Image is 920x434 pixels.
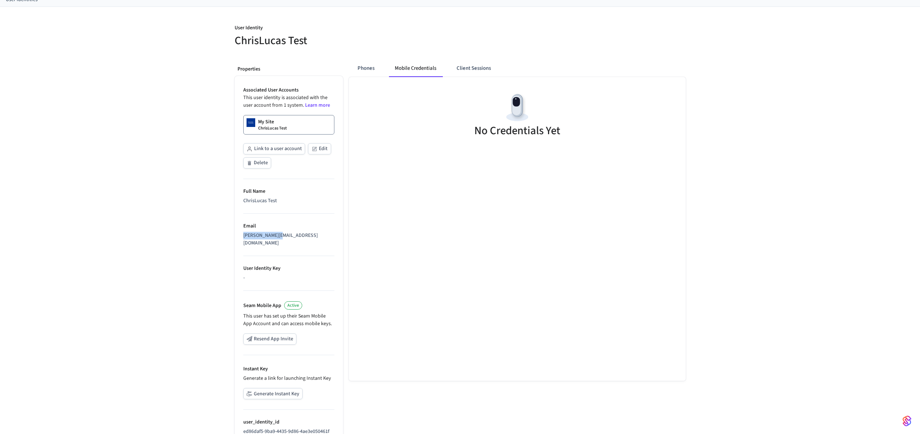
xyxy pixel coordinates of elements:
[305,102,330,109] a: Learn more
[243,302,281,310] p: Seam Mobile App
[243,115,334,135] a: My SiteChrisLucas Test
[243,222,334,230] p: Email
[243,232,334,247] div: [PERSON_NAME][EMAIL_ADDRESS][DOMAIN_NAME]
[243,333,296,345] button: Resend App Invite
[451,60,497,77] button: Client Sessions
[474,123,560,138] h5: No Credentials Yet
[352,60,380,77] button: Phones
[243,94,334,109] p: This user identity is associated with the user account from 1 system.
[235,24,456,33] p: User Identity
[247,118,255,127] img: Dormakaba Community Site Logo
[243,157,271,169] button: Delete
[389,60,442,77] button: Mobile Credentials
[243,418,334,426] p: user_identity_id
[501,92,534,124] img: Devices Empty State
[258,118,274,125] p: My Site
[243,188,334,195] p: Full Name
[235,33,456,48] h5: ChrisLucas Test
[238,65,340,73] p: Properties
[243,197,334,205] div: ChrisLucas Test
[243,365,334,373] p: Instant Key
[243,143,305,154] button: Link to a user account
[287,302,299,309] span: Active
[243,274,334,282] div: -
[243,312,334,328] p: This user has set up their Seam Mobile App Account and can access mobile keys.
[258,125,287,131] p: ChrisLucas Test
[243,86,334,94] p: Associated User Accounts
[308,143,331,154] button: Edit
[243,388,303,399] button: Generate Instant Key
[243,375,334,382] p: Generate a link for launching Instant Key
[903,415,911,427] img: SeamLogoGradient.69752ec5.svg
[243,265,334,272] p: User Identity Key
